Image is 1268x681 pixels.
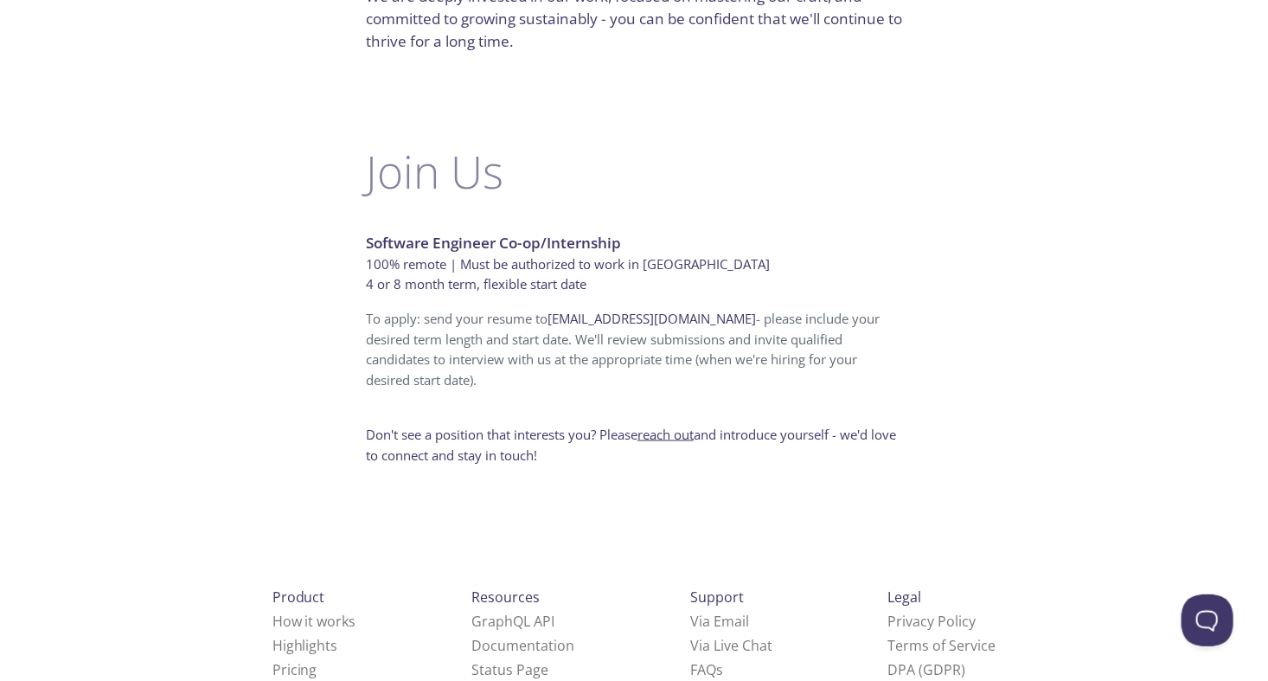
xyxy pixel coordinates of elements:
h6: 4 or 8 month term, flexible start date [366,274,902,295]
h6: Don't see a position that interests you? Please and introduce yourself - we'd love to connect and... [366,425,902,466]
span: Resources [471,588,540,607]
span: Legal [887,588,921,607]
iframe: Help Scout Beacon - Open [1182,594,1233,646]
span: s [716,661,723,680]
a: Privacy Policy [887,613,976,632]
a: Documentation [471,637,574,656]
a: [EMAIL_ADDRESS][DOMAIN_NAME] [548,310,756,327]
a: DPA (GDPR) [887,661,965,680]
h6: 100% remote | Must be authorized to work in [GEOGRAPHIC_DATA] [366,254,902,275]
a: Pricing [272,661,317,680]
span: Product [272,588,325,607]
a: Status Page [471,661,548,680]
a: reach out [637,426,694,443]
a: How it works [272,613,356,632]
h3: Join Us [366,145,902,197]
a: Via Live Chat [690,637,772,656]
a: FAQ [690,661,723,680]
a: Terms of Service [887,637,996,656]
a: GraphQL API [471,613,554,632]
a: Highlights [272,637,338,656]
span: Support [690,588,744,607]
p: Software Engineer Co-op/Internship [366,232,902,254]
a: Via Email [690,613,749,632]
h6: To apply: send your resume to - please include your desired term length and start date. We'll rev... [366,309,902,390]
